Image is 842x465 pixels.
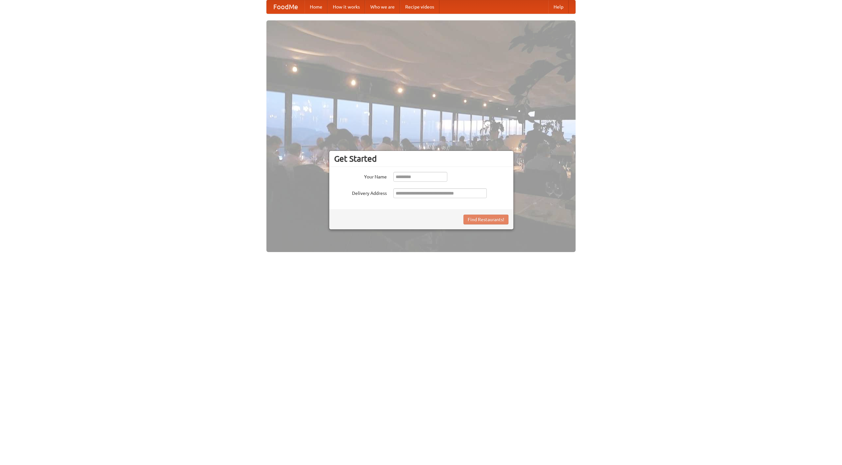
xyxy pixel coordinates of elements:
a: Home [305,0,328,13]
h3: Get Started [334,154,508,164]
a: Help [548,0,569,13]
a: How it works [328,0,365,13]
button: Find Restaurants! [463,215,508,224]
label: Your Name [334,172,387,180]
a: Recipe videos [400,0,439,13]
a: Who we are [365,0,400,13]
label: Delivery Address [334,188,387,197]
a: FoodMe [267,0,305,13]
